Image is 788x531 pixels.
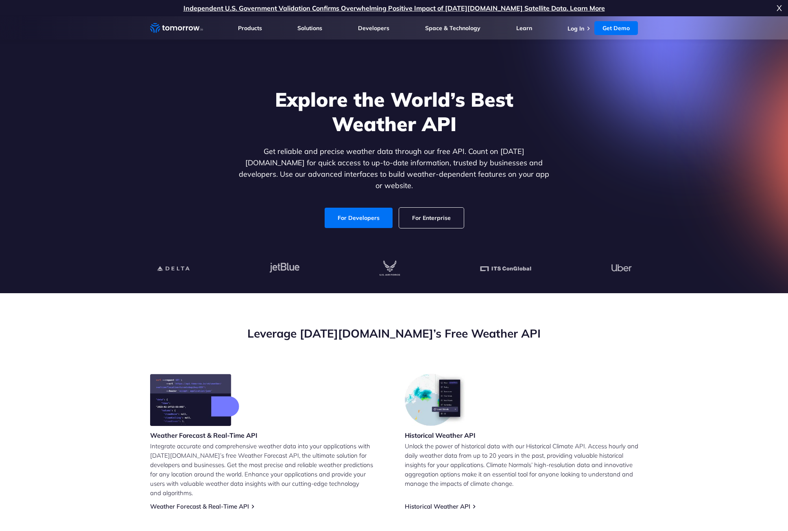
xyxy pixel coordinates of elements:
[237,146,551,191] p: Get reliable and precise weather data through our free API. Count on [DATE][DOMAIN_NAME] for quic...
[150,326,638,341] h2: Leverage [DATE][DOMAIN_NAME]’s Free Weather API
[150,502,249,510] a: Weather Forecast & Real-Time API
[405,431,476,440] h3: Historical Weather API
[568,25,584,32] a: Log In
[399,208,464,228] a: For Enterprise
[237,87,551,136] h1: Explore the World’s Best Weather API
[325,208,393,228] a: For Developers
[150,441,384,498] p: Integrate accurate and comprehensive weather data into your applications with [DATE][DOMAIN_NAME]...
[238,24,262,32] a: Products
[594,21,638,35] a: Get Demo
[425,24,480,32] a: Space & Technology
[405,502,470,510] a: Historical Weather API
[405,441,638,488] p: Unlock the power of historical data with our Historical Climate API. Access hourly and daily weat...
[516,24,532,32] a: Learn
[358,24,389,32] a: Developers
[297,24,322,32] a: Solutions
[150,22,203,34] a: Home link
[183,4,605,12] a: Independent U.S. Government Validation Confirms Overwhelming Positive Impact of [DATE][DOMAIN_NAM...
[150,431,258,440] h3: Weather Forecast & Real-Time API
